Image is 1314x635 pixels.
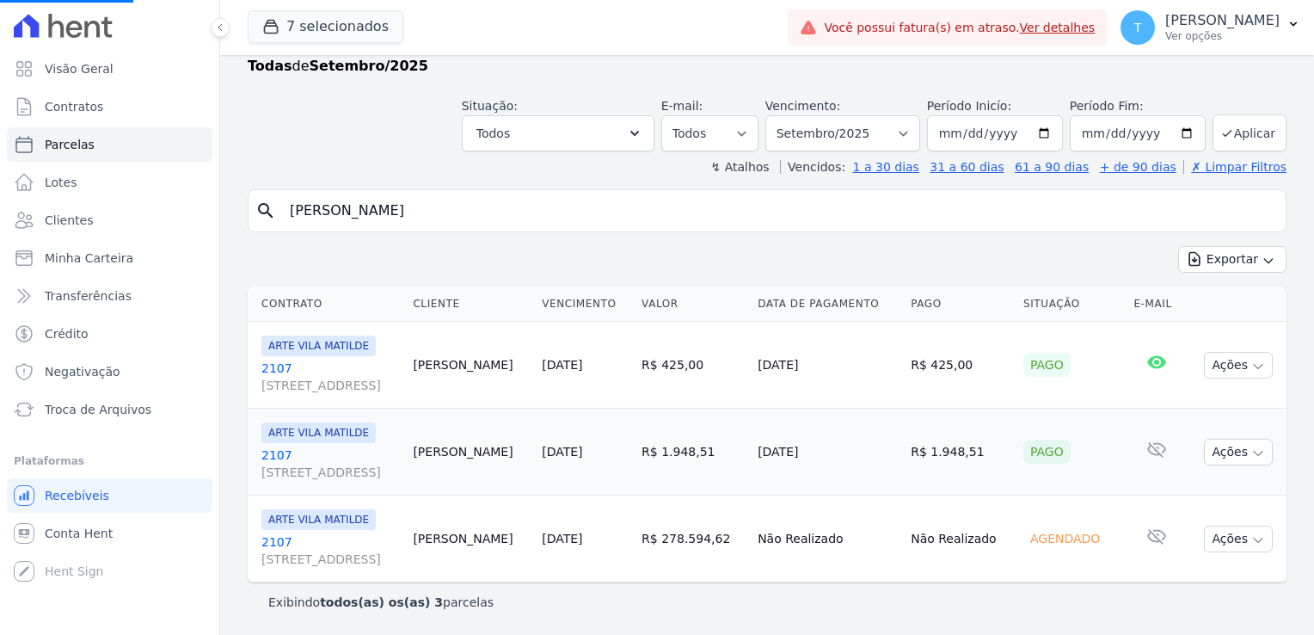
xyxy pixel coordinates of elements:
[635,409,751,496] td: R$ 1.948,51
[1204,526,1273,552] button: Ações
[824,19,1095,37] span: Você possui fatura(s) em atraso.
[1015,160,1089,174] a: 61 a 90 dias
[7,165,212,200] a: Lotes
[1165,12,1280,29] p: [PERSON_NAME]
[261,377,399,394] span: [STREET_ADDRESS]
[635,322,751,409] td: R$ 425,00
[1178,246,1286,273] button: Exportar
[462,99,518,113] label: Situação:
[1204,439,1273,465] button: Ações
[1134,22,1142,34] span: T
[45,174,77,191] span: Lotes
[261,360,399,394] a: 2107[STREET_ADDRESS]
[904,287,1016,322] th: Pago
[248,58,292,74] strong: Todas
[1070,97,1206,115] label: Período Fim:
[7,127,212,162] a: Parcelas
[7,52,212,86] a: Visão Geral
[751,322,904,409] td: [DATE]
[462,115,654,151] button: Todos
[255,200,276,221] i: search
[406,409,535,496] td: [PERSON_NAME]
[542,532,582,546] a: [DATE]
[7,241,212,275] a: Minha Carteira
[476,123,510,144] span: Todos
[45,287,132,305] span: Transferências
[310,58,428,74] strong: Setembro/2025
[7,478,212,513] a: Recebíveis
[45,401,151,418] span: Troca de Arquivos
[542,445,582,459] a: [DATE]
[248,56,428,77] p: de
[1213,114,1286,151] button: Aplicar
[7,203,212,237] a: Clientes
[1127,287,1185,322] th: E-mail
[248,287,406,322] th: Contrato
[1023,440,1071,464] div: Pago
[1016,287,1127,322] th: Situação
[930,160,1004,174] a: 31 a 60 dias
[279,194,1279,228] input: Buscar por nome do lote ou do cliente
[45,363,120,380] span: Negativação
[406,287,535,322] th: Cliente
[1020,21,1096,34] a: Ver detalhes
[45,212,93,229] span: Clientes
[261,533,399,568] a: 2107[STREET_ADDRESS]
[261,551,399,568] span: [STREET_ADDRESS]
[765,99,840,113] label: Vencimento:
[904,322,1016,409] td: R$ 425,00
[7,354,212,389] a: Negativação
[635,496,751,583] td: R$ 278.594,62
[1023,527,1107,551] div: Agendado
[661,99,703,113] label: E-mail:
[261,509,376,530] span: ARTE VILA MATILDE
[635,287,751,322] th: Valor
[7,392,212,427] a: Troca de Arquivos
[904,496,1016,583] td: Não Realizado
[268,594,494,611] p: Exibindo parcelas
[1107,3,1314,52] button: T [PERSON_NAME] Ver opções
[261,447,399,481] a: 2107[STREET_ADDRESS]
[45,325,89,342] span: Crédito
[751,409,904,496] td: [DATE]
[751,496,904,583] td: Não Realizado
[45,525,113,542] span: Conta Hent
[542,358,582,372] a: [DATE]
[535,287,635,322] th: Vencimento
[406,496,535,583] td: [PERSON_NAME]
[45,136,95,153] span: Parcelas
[1023,353,1071,377] div: Pago
[248,10,403,43] button: 7 selecionados
[7,89,212,124] a: Contratos
[406,322,535,409] td: [PERSON_NAME]
[927,99,1011,113] label: Período Inicío:
[261,422,376,443] span: ARTE VILA MATILDE
[7,317,212,351] a: Crédito
[904,409,1016,496] td: R$ 1.948,51
[1204,352,1273,379] button: Ações
[45,98,103,115] span: Contratos
[1165,29,1280,43] p: Ver opções
[751,287,904,322] th: Data de Pagamento
[7,279,212,313] a: Transferências
[261,336,376,356] span: ARTE VILA MATILDE
[780,160,845,174] label: Vencidos:
[710,160,769,174] label: ↯ Atalhos
[1100,160,1176,174] a: + de 90 dias
[45,60,114,77] span: Visão Geral
[1183,160,1286,174] a: ✗ Limpar Filtros
[320,595,443,609] b: todos(as) os(as) 3
[7,516,212,551] a: Conta Hent
[45,487,109,504] span: Recebíveis
[853,160,919,174] a: 1 a 30 dias
[14,451,206,472] div: Plataformas
[261,464,399,481] span: [STREET_ADDRESS]
[45,250,133,267] span: Minha Carteira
